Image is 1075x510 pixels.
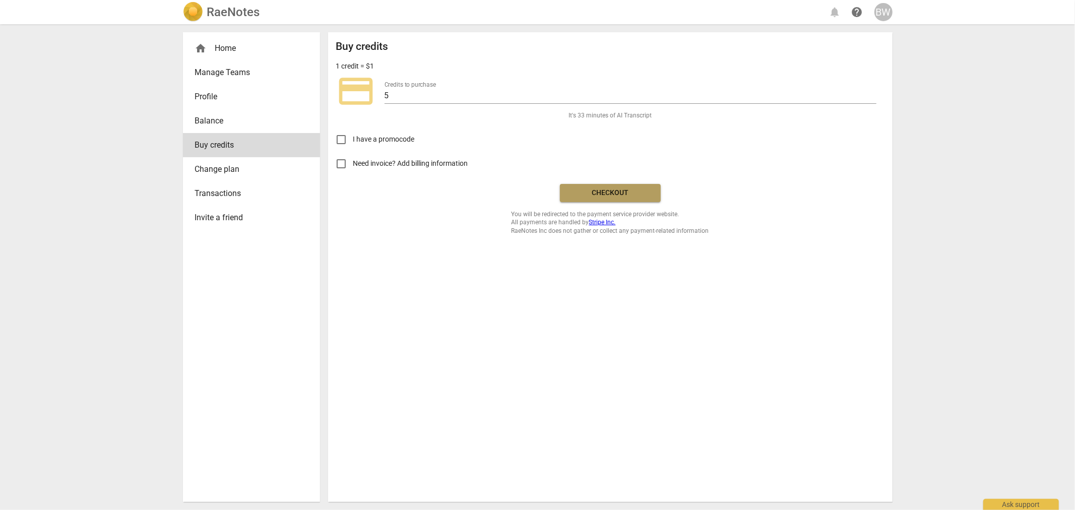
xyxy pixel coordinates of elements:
[195,163,300,175] span: Change plan
[183,206,320,230] a: Invite a friend
[183,60,320,85] a: Manage Teams
[207,5,260,19] h2: RaeNotes
[983,499,1059,510] div: Ask support
[195,139,300,151] span: Buy credits
[568,188,653,198] span: Checkout
[195,187,300,200] span: Transactions
[183,2,203,22] img: Logo
[183,181,320,206] a: Transactions
[385,82,436,88] label: Credits to purchase
[183,109,320,133] a: Balance
[195,42,300,54] div: Home
[560,184,661,202] button: Checkout
[183,36,320,60] div: Home
[589,219,616,226] a: Stripe Inc.
[336,61,374,72] p: 1 credit = $1
[874,3,893,21] button: BW
[568,111,652,120] span: It's 33 minutes of AI Transcript
[183,157,320,181] a: Change plan
[183,133,320,157] a: Buy credits
[353,158,470,169] span: Need invoice? Add billing information
[512,210,709,235] span: You will be redirected to the payment service provider website. All payments are handled by RaeNo...
[353,134,415,145] span: I have a promocode
[336,40,389,53] h2: Buy credits
[183,85,320,109] a: Profile
[336,71,376,111] span: credit_card
[848,3,866,21] a: Help
[851,6,863,18] span: help
[195,91,300,103] span: Profile
[195,42,207,54] span: home
[195,212,300,224] span: Invite a friend
[195,115,300,127] span: Balance
[195,67,300,79] span: Manage Teams
[183,2,260,22] a: LogoRaeNotes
